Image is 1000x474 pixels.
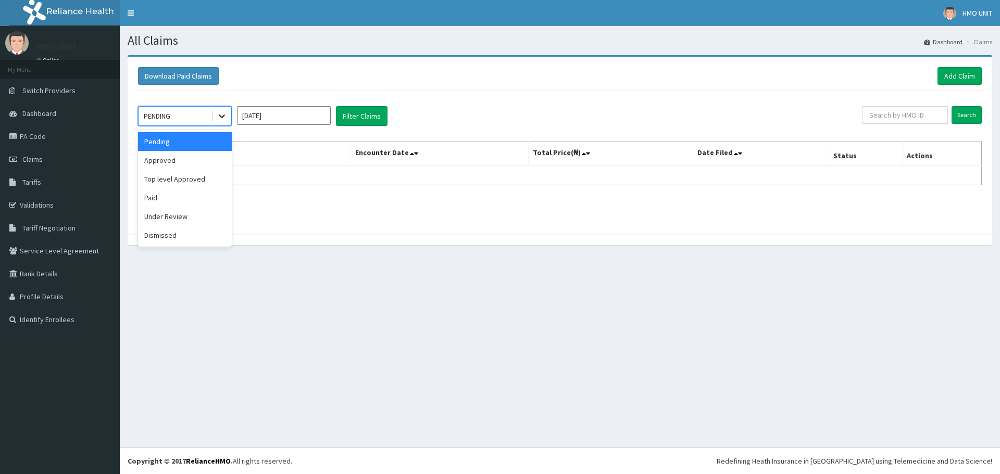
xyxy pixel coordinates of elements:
div: Under Review [138,207,232,226]
th: Actions [902,142,981,166]
th: Date Filed [693,142,829,166]
th: Status [829,142,902,166]
button: Filter Claims [336,106,387,126]
input: Search [952,106,982,124]
a: RelianceHMO [186,456,231,466]
div: Redefining Heath Insurance in [GEOGRAPHIC_DATA] using Telemedicine and Data Science! [717,456,992,466]
span: HMO UNIT [963,8,992,18]
input: Search by HMO ID [863,106,948,124]
strong: Copyright © 2017 . [128,456,233,466]
span: Claims [22,155,43,164]
a: Dashboard [924,37,963,46]
th: Total Price(₦) [528,142,693,166]
div: PENDING [144,111,170,121]
p: HMO UNIT [36,42,78,52]
h1: All Claims [128,34,992,47]
img: User Image [5,31,29,55]
div: Pending [138,132,232,151]
th: Encounter Date [351,142,528,166]
span: Dashboard [22,109,56,118]
button: Download Paid Claims [138,67,219,85]
th: Name [139,142,351,166]
img: User Image [943,7,956,20]
div: Top level Approved [138,170,232,188]
li: Claims [964,37,992,46]
div: Approved [138,151,232,170]
footer: All rights reserved. [120,447,1000,474]
input: Select Month and Year [237,106,331,125]
span: Tariffs [22,177,41,187]
div: Paid [138,188,232,207]
a: Online [36,57,61,64]
span: Switch Providers [22,86,76,95]
span: Tariff Negotiation [22,223,76,233]
a: Add Claim [938,67,982,85]
div: Dismissed [138,226,232,245]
